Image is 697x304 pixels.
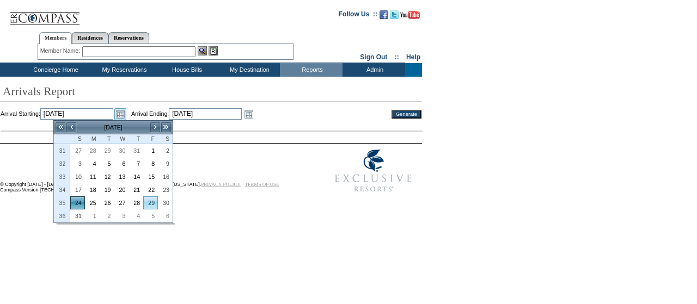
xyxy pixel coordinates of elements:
img: Exclusive Resorts [325,144,422,198]
a: Reservations [108,32,149,44]
a: 10 [71,171,84,183]
td: Concierge Home [17,63,92,77]
td: Monday, August 25, 2025 [85,196,100,209]
th: Monday [85,134,100,144]
a: Members [39,32,72,44]
td: Reports [280,63,343,77]
td: Wednesday, August 13, 2025 [114,170,129,183]
a: 31 [129,145,143,157]
td: Monday, August 04, 2025 [85,157,100,170]
span: :: [395,53,399,61]
img: Subscribe to our YouTube Channel [400,11,420,19]
a: 2 [158,145,172,157]
td: Thursday, August 07, 2025 [129,157,143,170]
td: Friday, August 22, 2025 [143,183,158,196]
a: Subscribe to our YouTube Channel [400,14,420,20]
td: Saturday, August 09, 2025 [158,157,173,170]
a: Help [406,53,420,61]
a: > [150,122,161,133]
th: 34 [54,183,70,196]
td: Monday, September 01, 2025 [85,209,100,222]
div: Member Name: [40,46,82,55]
th: Sunday [70,134,85,144]
a: 5 [100,158,114,170]
td: Saturday, August 16, 2025 [158,170,173,183]
td: My Reservations [92,63,155,77]
th: 32 [54,157,70,170]
th: Thursday [129,134,143,144]
a: 14 [129,171,143,183]
td: Sunday, August 10, 2025 [70,170,85,183]
a: 20 [115,184,129,196]
a: 19 [100,184,114,196]
a: 21 [129,184,143,196]
a: < [66,122,77,133]
td: Wednesday, August 06, 2025 [114,157,129,170]
td: Tuesday, September 02, 2025 [100,209,114,222]
td: Wednesday, August 27, 2025 [114,196,129,209]
td: Friday, August 29, 2025 [143,196,158,209]
a: Open the calendar popup. [114,108,126,120]
img: Become our fan on Facebook [380,10,388,19]
a: 31 [71,210,84,222]
a: >> [161,122,172,133]
a: 7 [129,158,143,170]
a: 29 [144,197,157,209]
a: 11 [85,171,99,183]
td: Sunday, July 27, 2025 [70,144,85,157]
a: 22 [144,184,157,196]
a: 25 [85,197,99,209]
td: Thursday, August 28, 2025 [129,196,143,209]
a: 30 [158,197,172,209]
a: 1 [85,210,99,222]
td: Tuesday, August 05, 2025 [100,157,114,170]
a: PRIVACY POLICY [201,182,241,187]
a: 28 [129,197,143,209]
input: Generate [392,110,421,119]
td: Friday, August 01, 2025 [143,144,158,157]
img: Reservations [209,46,218,55]
td: Saturday, September 06, 2025 [158,209,173,222]
a: << [55,122,66,133]
td: Sunday, August 24, 2025 [70,196,85,209]
td: Saturday, August 30, 2025 [158,196,173,209]
td: Admin [343,63,405,77]
td: Friday, August 08, 2025 [143,157,158,170]
td: Thursday, August 21, 2025 [129,183,143,196]
td: Monday, July 28, 2025 [85,144,100,157]
td: Wednesday, July 30, 2025 [114,144,129,157]
a: Residences [72,32,108,44]
a: 4 [129,210,143,222]
td: Saturday, August 02, 2025 [158,144,173,157]
a: 3 [115,210,129,222]
img: View [198,46,207,55]
td: Sunday, August 31, 2025 [70,209,85,222]
th: 35 [54,196,70,209]
th: Saturday [158,134,173,144]
td: Monday, August 18, 2025 [85,183,100,196]
td: House Bills [155,63,217,77]
a: Sign Out [360,53,387,61]
th: 33 [54,170,70,183]
a: 30 [115,145,129,157]
th: Wednesday [114,134,129,144]
a: 13 [115,171,129,183]
td: Friday, August 15, 2025 [143,170,158,183]
td: Friday, September 05, 2025 [143,209,158,222]
a: 2 [100,210,114,222]
a: 3 [71,158,84,170]
a: 5 [144,210,157,222]
td: Wednesday, September 03, 2025 [114,209,129,222]
th: 36 [54,209,70,222]
th: 31 [54,144,70,157]
th: Tuesday [100,134,114,144]
td: Sunday, August 03, 2025 [70,157,85,170]
a: 16 [158,171,172,183]
td: Thursday, September 04, 2025 [129,209,143,222]
a: 28 [85,145,99,157]
td: Tuesday, August 12, 2025 [100,170,114,183]
a: Follow us on Twitter [390,14,399,20]
a: 4 [85,158,99,170]
td: My Destination [217,63,280,77]
td: Wednesday, August 20, 2025 [114,183,129,196]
